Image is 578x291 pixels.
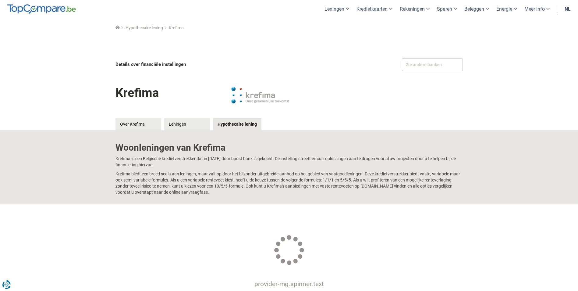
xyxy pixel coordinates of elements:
span: Krefima [169,25,184,30]
b: Woonleningen van Krefima [115,142,225,153]
a: Hypothecaire lening [126,25,163,30]
p: Krefima biedt een breed scala aan leningen, maar valt op door het bijzonder uitgebreide aanbod op... [115,171,463,195]
a: Leningen [164,118,210,130]
p: provider-mg.spinner.text [122,279,456,289]
a: Over Krefima [115,118,161,130]
p: Krefima is een Belgische kredietverstrekker dat in [DATE] door bpost bank is gekocht. De instelli... [115,156,463,168]
div: Details over financiële instellingen [115,58,287,71]
img: Krefima [230,80,291,110]
h1: Krefima [115,81,159,104]
a: Home [115,25,120,30]
img: TopCompare [7,4,76,14]
div: Zie andere banken [402,58,463,71]
a: Hypothecaire lening [213,118,261,130]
